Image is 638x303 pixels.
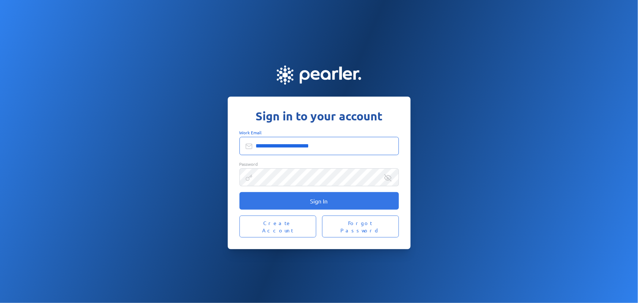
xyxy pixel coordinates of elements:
[239,130,262,135] span: Work Email
[239,161,258,167] span: Password
[248,219,307,234] span: Create Account
[331,219,390,234] span: Forgot Password
[239,216,316,237] button: Create Account
[239,192,399,210] button: Sign In
[239,108,399,124] h1: Sign in to your account
[384,174,392,182] div: Reveal Password
[310,197,328,205] span: Sign In
[322,216,399,237] button: Forgot Password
